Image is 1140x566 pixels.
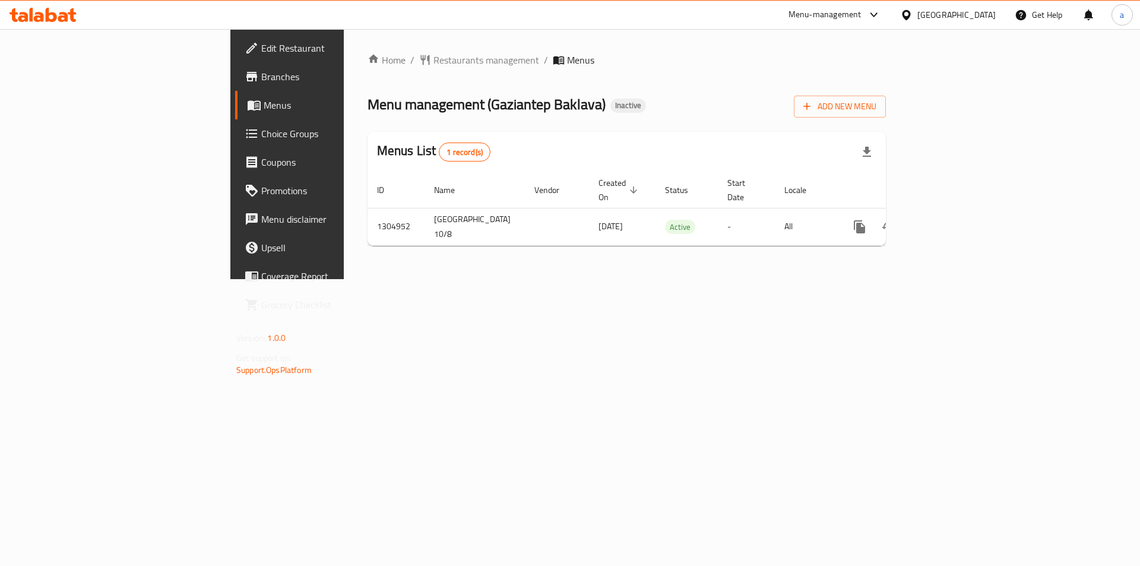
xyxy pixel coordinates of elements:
span: Version: [236,330,265,346]
span: 1.0.0 [267,330,286,346]
span: Start Date [727,176,761,204]
div: Export file [853,138,881,166]
span: Locale [784,183,822,197]
div: Inactive [610,99,646,113]
span: Coverage Report [261,269,411,283]
span: Promotions [261,184,411,198]
span: Add New Menu [803,99,876,114]
span: Grocery Checklist [261,298,411,312]
span: [DATE] [598,219,623,234]
span: Upsell [261,241,411,255]
a: Promotions [235,176,421,205]
th: Actions [836,172,969,208]
a: Grocery Checklist [235,290,421,319]
span: Menu disclaimer [261,212,411,226]
span: Restaurants management [433,53,539,67]
button: more [845,213,874,241]
span: Choice Groups [261,127,411,141]
span: Get support on: [236,350,291,366]
span: Vendor [534,183,575,197]
a: Menus [235,91,421,119]
span: Branches [261,69,411,84]
a: Coupons [235,148,421,176]
li: / [544,53,548,67]
span: Name [434,183,470,197]
a: Choice Groups [235,119,421,148]
td: [GEOGRAPHIC_DATA] 10/8 [425,208,525,245]
span: Active [665,220,695,234]
div: [GEOGRAPHIC_DATA] [917,8,996,21]
td: - [718,208,775,245]
button: Change Status [874,213,902,241]
a: Restaurants management [419,53,539,67]
a: Menu disclaimer [235,205,421,233]
span: ID [377,183,400,197]
h2: Menus List [377,142,490,162]
span: Menus [264,98,411,112]
span: Edit Restaurant [261,41,411,55]
span: Coupons [261,155,411,169]
div: Menu-management [788,8,862,22]
a: Edit Restaurant [235,34,421,62]
a: Coverage Report [235,262,421,290]
a: Upsell [235,233,421,262]
span: Menu management ( Gaziantep Baklava ) [368,91,606,118]
span: Inactive [610,100,646,110]
nav: breadcrumb [368,53,886,67]
button: Add New Menu [794,96,886,118]
a: Branches [235,62,421,91]
span: 1 record(s) [439,147,490,158]
span: Status [665,183,704,197]
div: Total records count [439,143,490,162]
span: a [1120,8,1124,21]
span: Created On [598,176,641,204]
span: Menus [567,53,594,67]
table: enhanced table [368,172,969,246]
a: Support.OpsPlatform [236,362,312,378]
td: All [775,208,836,245]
